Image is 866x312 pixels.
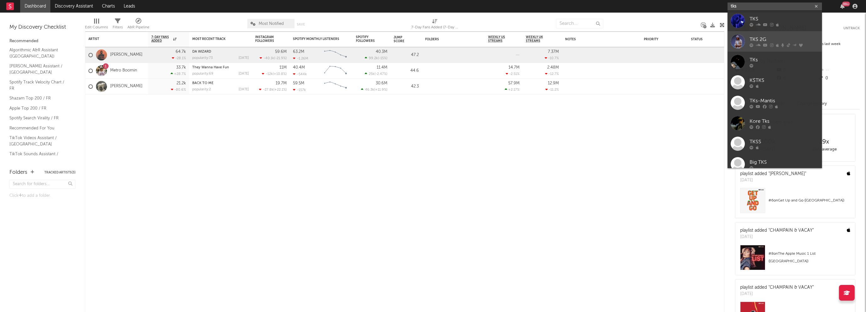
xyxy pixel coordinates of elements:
[411,24,458,31] div: 7-Day Fans Added (7-Day Fans Added)
[740,227,814,234] div: playlist added
[750,158,819,166] div: Big TKS
[88,37,136,41] div: Artist
[192,66,229,69] a: They Wanna Have Fun
[768,197,850,204] div: # 6 on Get Up and Go ([GEOGRAPHIC_DATA])
[843,25,860,31] button: Untrack
[768,285,814,290] a: "CHAMPAIN & VACAY"
[259,88,287,92] div: ( )
[375,88,386,92] span: +11.9 %
[239,72,249,76] div: [DATE]
[750,97,819,105] div: TKs-Mantis
[9,47,69,60] a: Algorithmic A&R Assistant ([GEOGRAPHIC_DATA])
[394,83,419,90] div: 42.3
[376,81,387,85] div: 30.6M
[192,50,211,54] a: DA WIZARD
[110,68,137,73] a: Metro Boomin
[508,81,520,85] div: 57.9M
[293,50,304,54] div: 63.2M
[728,133,822,154] a: TKSS
[9,95,69,102] a: Shazam Top 200 / FR
[113,24,123,31] div: Filters
[264,57,274,60] span: -40.1k
[110,84,143,89] a: [PERSON_NAME]
[172,56,186,60] div: -28.1 %
[293,56,308,60] div: -1.26M
[545,88,559,92] div: -11.2 %
[750,77,819,84] div: K$TKS
[375,72,386,76] span: -2.47 %
[274,72,286,76] span: +10.8 %
[365,56,387,60] div: ( )
[9,63,69,76] a: [PERSON_NAME] Assistant / [GEOGRAPHIC_DATA]
[9,192,76,200] div: Click to add a folder.
[9,79,69,92] a: Spotify Track Velocity Chart / FR
[321,47,350,63] svg: Chart title
[548,81,559,85] div: 12.9M
[740,177,806,184] div: [DATE]
[740,291,814,297] div: [DATE]
[192,88,211,91] div: popularity: 2
[565,37,628,41] div: Notes
[728,72,822,93] a: K$TKS
[728,93,822,113] a: TKs-Mantis
[9,105,69,112] a: Apple Top 200 / FR
[9,134,69,147] a: TikTok Videos Assistant / [GEOGRAPHIC_DATA]
[740,284,814,291] div: playlist added
[728,11,822,31] a: TKS
[192,82,213,85] a: BACK TO ME
[842,2,850,6] div: 99 +
[192,56,213,60] div: popularity: 73
[275,57,286,60] span: -21.9 %
[818,74,860,82] div: 0
[768,228,814,233] a: "CHAMPAIN & VACAY"
[266,72,273,76] span: -12k
[192,66,249,69] div: They Wanna Have Fun
[411,16,458,34] div: 7-Day Fans Added (7-Day Fans Added)
[369,72,374,76] span: 25k
[505,88,520,92] div: +2.17 %
[488,35,510,43] span: Weekly US Streams
[795,138,853,146] div: 19 x
[394,67,419,75] div: 44.6
[506,72,520,76] div: -2.51 %
[9,125,69,132] a: Recommended For You
[376,50,387,54] div: 40.3M
[9,169,27,176] div: Folders
[321,63,350,79] svg: Chart title
[192,72,213,76] div: popularity: 69
[110,52,143,58] a: [PERSON_NAME]
[171,72,186,76] div: +28.7 %
[377,65,387,70] div: 11.4M
[176,65,186,70] div: 33.7k
[275,50,287,54] div: 59.6M
[509,65,520,70] div: 14.7M
[545,72,559,76] div: -12.7 %
[262,72,287,76] div: ( )
[369,57,378,60] span: 99.2k
[394,51,419,59] div: 47.2
[356,35,378,43] div: Spotify Followers
[239,56,249,60] div: [DATE]
[192,82,249,85] div: BACK TO ME
[768,250,850,265] div: # 8 on The Apple Music 1 List ([GEOGRAPHIC_DATA])
[547,65,559,70] div: 2.48M
[691,37,732,41] div: Status
[728,31,822,52] a: TKS 2G
[728,154,822,174] a: Big TKS
[9,115,69,122] a: Spotify Search Virality / FR
[239,88,249,91] div: [DATE]
[259,22,284,26] span: Most Notified
[113,16,123,34] div: Filters
[274,88,286,92] span: +22.1 %
[545,56,559,60] div: -10.7 %
[735,245,855,275] a: #8onThe Apple Music 1 List ([GEOGRAPHIC_DATA])
[365,88,374,92] span: 46.3k
[728,3,822,10] input: Search for artists
[9,180,76,189] input: Search for folders...
[728,113,822,133] a: Kore Tks
[379,57,386,60] span: -15 %
[44,171,76,174] button: Tracked Artists(3)
[795,146,853,153] div: daily average
[644,37,669,41] div: Priority
[750,15,819,23] div: TKS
